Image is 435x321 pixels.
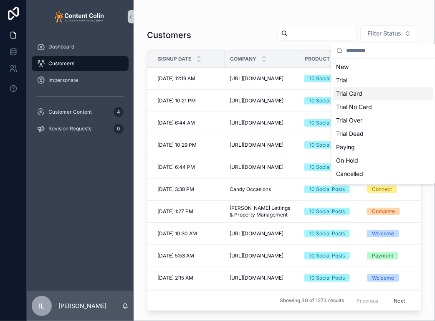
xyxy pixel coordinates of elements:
div: Trial [333,74,433,87]
div: 4 [114,107,124,117]
div: Welcome [372,230,394,237]
div: 10 Social Posts [309,252,345,260]
span: Candy Occasions [230,186,271,193]
span: [URL][DOMAIN_NAME] [230,120,283,126]
a: Impersonate [32,73,129,88]
span: Dashboard [48,43,74,50]
div: 10 Social Posts [309,97,345,104]
span: Signup Date [158,56,191,62]
div: Complete [372,208,395,215]
span: IL [39,301,45,311]
div: 10 Social Posts [309,186,345,193]
div: Welcome [372,274,394,282]
button: Select Button [360,25,418,41]
span: [DATE] 6:44 AM [157,120,195,126]
h1: Customers [147,29,191,41]
span: [URL][DOMAIN_NAME] [230,164,283,171]
button: Next [388,294,411,307]
div: 10 Social Posts [309,163,345,171]
div: 10 Social Posts [309,141,345,149]
div: 0 [114,124,124,134]
a: Revision Requests0 [32,121,129,136]
a: Customers [32,56,129,71]
span: [PERSON_NAME] Lettings & Property Management [230,205,294,218]
p: [PERSON_NAME] [58,302,106,310]
span: Revision Requests [48,125,91,132]
span: [DATE] 10:21 PM [157,97,196,104]
div: 10 Social Posts [309,119,345,127]
span: [DATE] 12:19 AM [157,75,195,82]
span: [URL][DOMAIN_NAME] [230,142,283,148]
div: Payment [372,252,393,260]
span: [DATE] 10:29 PM [157,142,197,148]
span: Company [230,56,256,62]
span: [URL][DOMAIN_NAME] [230,75,283,82]
span: Impersonate [48,77,78,84]
span: [URL][DOMAIN_NAME] [230,97,283,104]
span: Filter Status [367,29,401,38]
div: On Hold [333,154,433,167]
span: [DATE] 2:15 AM [157,275,193,281]
div: Cancelled [333,167,433,181]
div: 10 Social Posts [309,75,345,82]
span: Product [305,56,330,62]
div: Trial Card [333,87,433,100]
div: New [333,60,433,74]
div: Trial No Card [333,100,433,114]
span: Customer Content [48,109,92,115]
span: [DATE] 10:30 AM [157,230,197,237]
div: 10 Social Posts [309,274,345,282]
div: 10 Social Posts [309,208,345,215]
div: System Cancelled [333,181,433,194]
span: [DATE] 5:53 AM [157,252,194,259]
div: Suggestions [331,59,435,184]
div: Trial Dead [333,127,433,140]
img: App logo [54,10,106,23]
div: Trial Over [333,114,433,127]
span: [URL][DOMAIN_NAME] [230,252,283,259]
div: scrollable content [27,33,134,147]
span: [URL][DOMAIN_NAME] [230,275,283,281]
span: [DATE] 3:38 PM [157,186,194,193]
span: Showing 30 of 1273 results [280,298,344,304]
span: [URL][DOMAIN_NAME] [230,230,283,237]
a: Customer Content4 [32,104,129,120]
span: [DATE] 6:44 PM [157,164,195,171]
span: [DATE] 1:27 PM [157,208,193,215]
div: Paying [333,140,433,154]
a: Dashboard [32,39,129,54]
span: Customers [48,60,74,67]
div: 10 Social Posts [309,230,345,237]
div: Connect [372,186,392,193]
